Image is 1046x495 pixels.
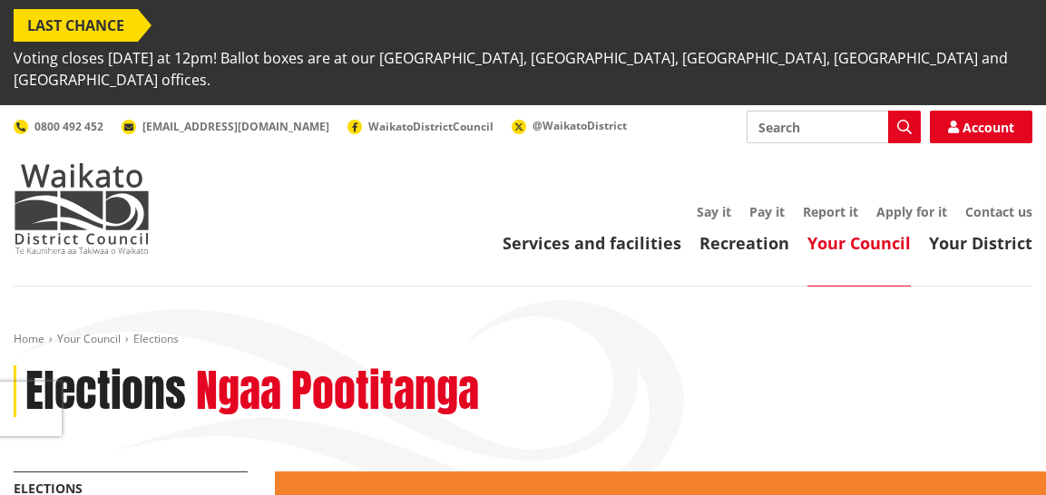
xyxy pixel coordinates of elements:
img: Waikato District Council - Te Kaunihera aa Takiwaa o Waikato [14,163,150,254]
a: @WaikatoDistrict [512,118,627,133]
a: Report it [803,203,858,220]
a: Pay it [749,203,785,220]
a: Contact us [965,203,1032,220]
h2: Ngaa Pootitanga [196,365,479,418]
a: Your Council [807,232,911,254]
input: Search input [747,111,921,143]
span: LAST CHANCE [14,9,138,42]
a: Say it [697,203,731,220]
a: [EMAIL_ADDRESS][DOMAIN_NAME] [122,119,329,134]
span: Voting closes [DATE] at 12pm! Ballot boxes are at our [GEOGRAPHIC_DATA], [GEOGRAPHIC_DATA], [GEOG... [14,42,1032,96]
a: Your Council [57,331,121,346]
a: 0800 492 452 [14,119,103,134]
a: Apply for it [876,203,947,220]
h1: Elections [25,365,186,418]
a: Your District [929,232,1032,254]
span: @WaikatoDistrict [533,118,627,133]
span: 0800 492 452 [34,119,103,134]
a: Recreation [699,232,789,254]
span: [EMAIL_ADDRESS][DOMAIN_NAME] [142,119,329,134]
a: WaikatoDistrictCouncil [347,119,494,134]
a: Account [930,111,1032,143]
a: Home [14,331,44,346]
a: Services and facilities [503,232,681,254]
nav: breadcrumb [14,332,1032,347]
span: Elections [133,331,179,346]
span: WaikatoDistrictCouncil [368,119,494,134]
